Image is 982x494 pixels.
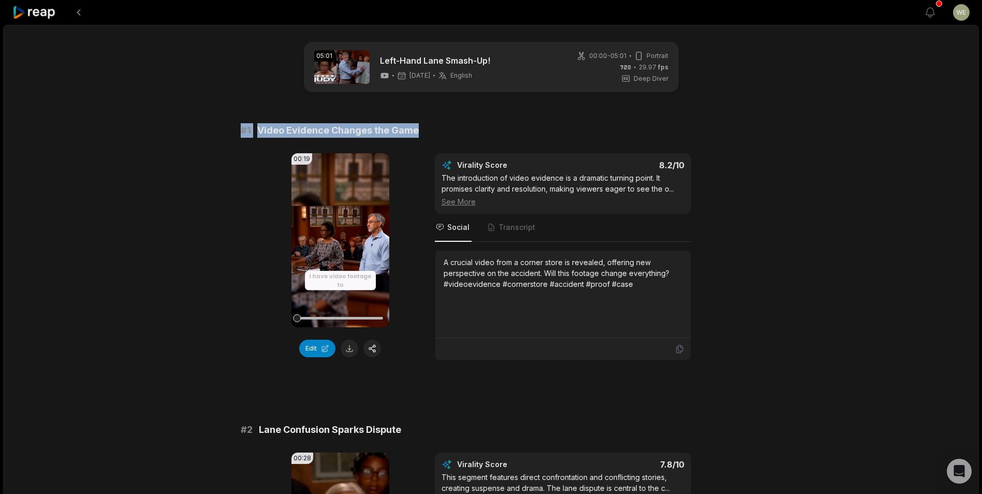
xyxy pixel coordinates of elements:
[589,51,626,61] span: 00:00 - 05:01
[447,222,470,233] span: Social
[241,123,251,138] span: # 1
[291,153,389,327] video: Your browser does not support mp4 format.
[442,172,684,207] div: The introduction of video evidence is a dramatic turning point. It promises clarity and resolutio...
[499,222,535,233] span: Transcript
[299,340,335,357] button: Edit
[573,160,684,170] div: 8.2 /10
[457,160,568,170] div: Virality Score
[450,71,472,80] span: English
[435,214,691,242] nav: Tabs
[639,63,668,72] span: 29.97
[409,71,430,80] span: [DATE]
[442,196,684,207] div: See More
[658,63,668,71] span: fps
[647,51,668,61] span: Portrait
[573,459,684,470] div: 7.8 /10
[457,459,568,470] div: Virality Score
[444,257,682,289] div: A crucial video from a corner store is revealed, offering new perspective on the accident. Will t...
[634,74,668,83] span: Deep Diver
[380,54,490,67] a: Left-Hand Lane Smash-Up!
[257,123,419,138] span: Video Evidence Changes the Game
[241,423,253,437] span: # 2
[947,459,972,484] div: Open Intercom Messenger
[259,423,401,437] span: Lane Confusion Sparks Dispute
